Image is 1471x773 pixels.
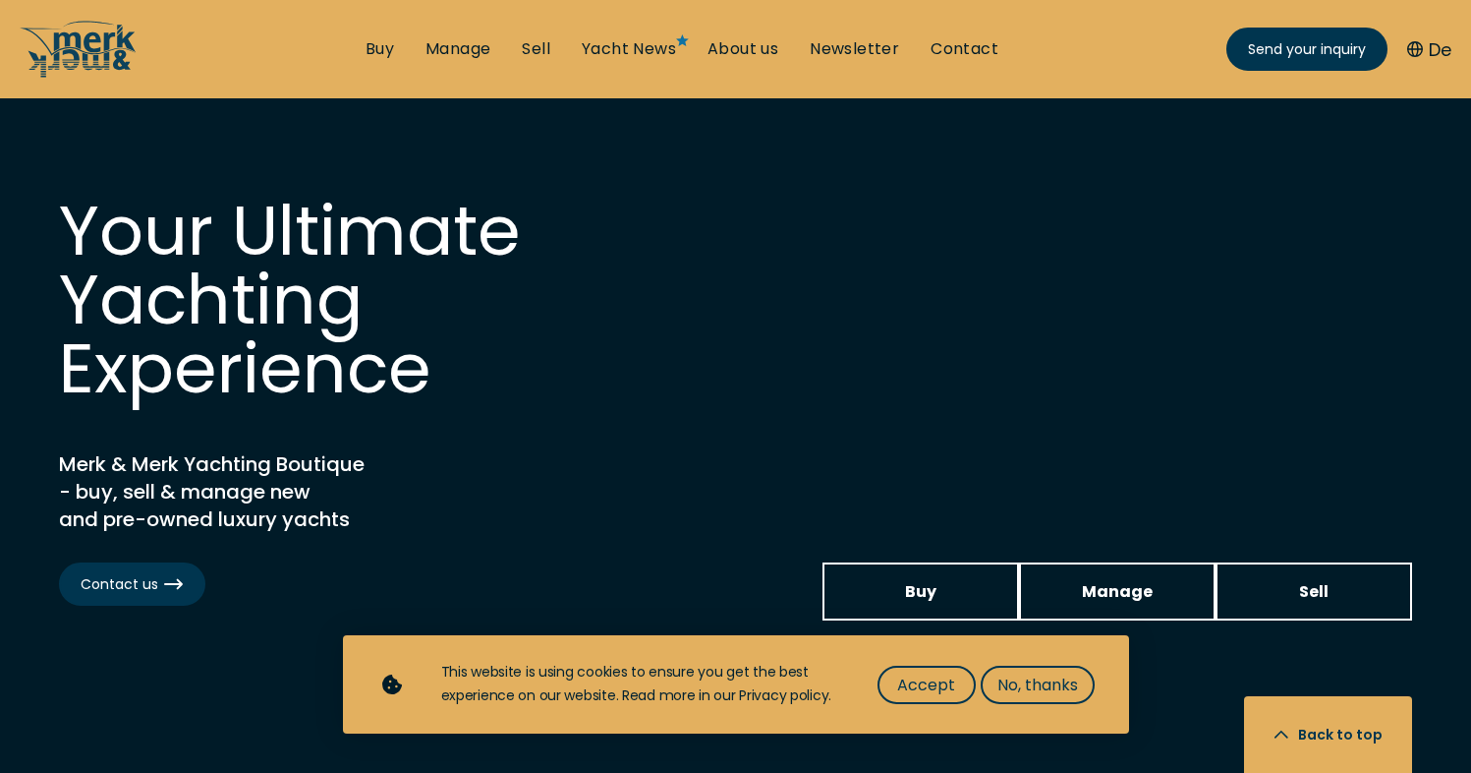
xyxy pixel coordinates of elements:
[59,450,550,533] h2: Merk & Merk Yachting Boutique - buy, sell & manage new and pre-owned luxury yachts
[59,563,205,606] a: Contact us
[707,38,778,60] a: About us
[425,38,490,60] a: Manage
[1082,579,1153,604] span: Manage
[1216,563,1412,621] a: Sell
[1299,579,1329,604] span: Sell
[81,574,184,595] span: Contact us
[1226,28,1387,71] a: Send your inquiry
[522,38,550,60] a: Sell
[1248,39,1366,60] span: Send your inquiry
[366,38,394,60] a: Buy
[1019,563,1216,621] a: Manage
[582,38,676,60] a: Yacht News
[1407,36,1451,63] button: De
[997,673,1078,697] span: No, thanks
[877,666,976,704] button: Accept
[441,661,838,708] div: This website is using cookies to ensure you get the best experience on our website. Read more in ...
[59,197,649,403] h1: Your Ultimate Yachting Experience
[905,579,936,604] span: Buy
[810,38,899,60] a: Newsletter
[897,673,955,697] span: Accept
[739,685,828,705] a: Privacy policy
[981,666,1095,704] button: No, thanks
[822,563,1019,621] a: Buy
[1244,696,1412,773] button: Back to top
[931,38,998,60] a: Contact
